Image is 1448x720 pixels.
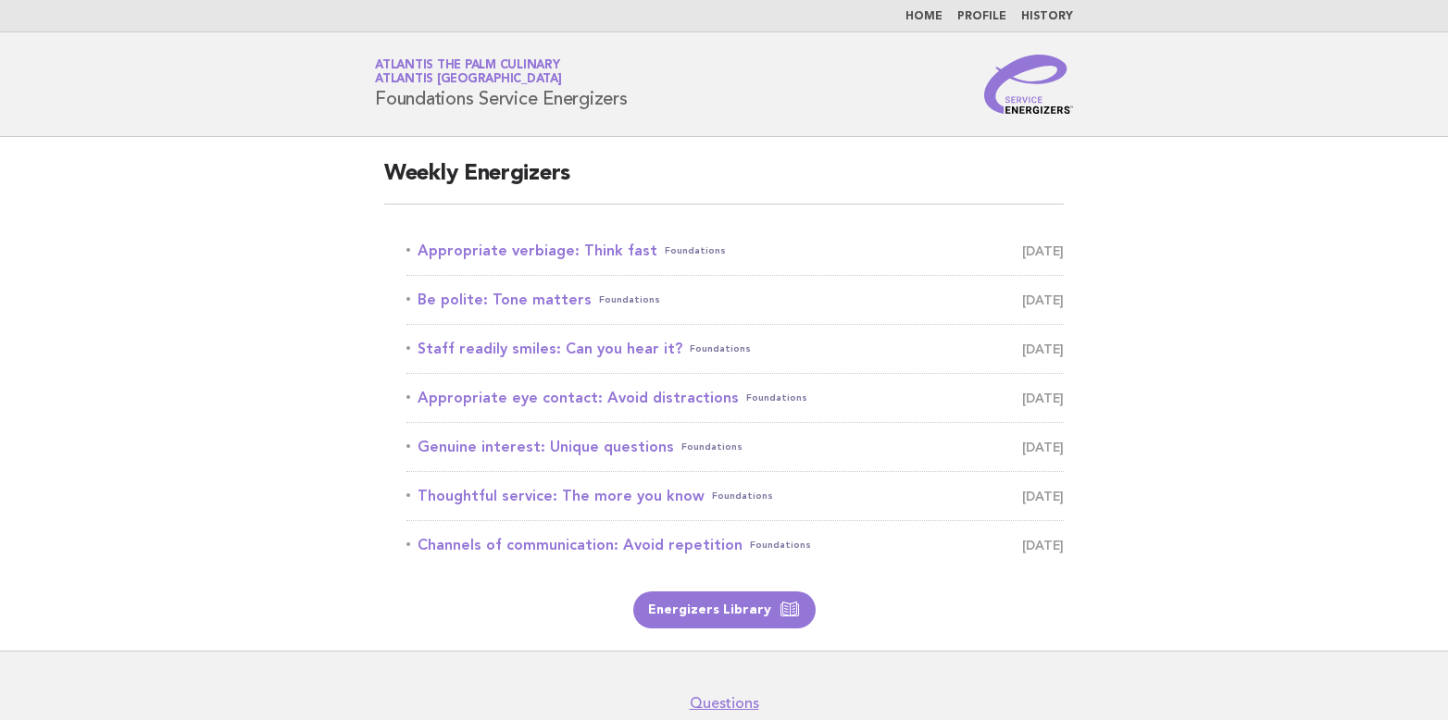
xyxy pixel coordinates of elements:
h2: Weekly Energizers [384,159,1064,205]
a: Channels of communication: Avoid repetitionFoundations [DATE] [406,532,1064,558]
a: Staff readily smiles: Can you hear it?Foundations [DATE] [406,336,1064,362]
img: Service Energizers [984,55,1073,114]
h1: Foundations Service Energizers [375,60,628,108]
span: [DATE] [1022,238,1064,264]
span: [DATE] [1022,532,1064,558]
a: History [1021,11,1073,22]
span: [DATE] [1022,483,1064,509]
a: Atlantis The Palm CulinaryAtlantis [GEOGRAPHIC_DATA] [375,59,562,85]
span: [DATE] [1022,336,1064,362]
a: Appropriate verbiage: Think fastFoundations [DATE] [406,238,1064,264]
a: Energizers Library [633,591,816,628]
a: Genuine interest: Unique questionsFoundations [DATE] [406,434,1064,460]
span: Foundations [690,336,751,362]
span: Atlantis [GEOGRAPHIC_DATA] [375,74,562,86]
a: Profile [957,11,1006,22]
span: [DATE] [1022,434,1064,460]
span: Foundations [681,434,743,460]
a: Questions [690,694,759,713]
span: [DATE] [1022,385,1064,411]
span: Foundations [599,287,660,313]
a: Home [905,11,942,22]
span: Foundations [750,532,811,558]
span: Foundations [746,385,807,411]
a: Thoughtful service: The more you knowFoundations [DATE] [406,483,1064,509]
a: Be polite: Tone mattersFoundations [DATE] [406,287,1064,313]
span: Foundations [665,238,726,264]
span: Foundations [712,483,773,509]
span: [DATE] [1022,287,1064,313]
a: Appropriate eye contact: Avoid distractionsFoundations [DATE] [406,385,1064,411]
